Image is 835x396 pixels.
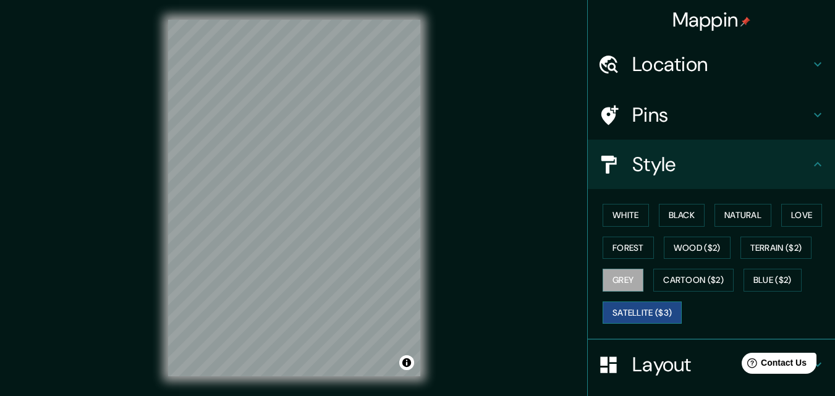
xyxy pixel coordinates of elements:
[603,204,649,227] button: White
[603,301,682,324] button: Satellite ($3)
[603,269,643,292] button: Grey
[632,352,810,377] h4: Layout
[653,269,734,292] button: Cartoon ($2)
[632,152,810,177] h4: Style
[664,237,731,259] button: Wood ($2)
[744,269,802,292] button: Blue ($2)
[740,17,750,27] img: pin-icon.png
[168,20,420,376] canvas: Map
[714,204,771,227] button: Natural
[588,340,835,389] div: Layout
[632,52,810,77] h4: Location
[672,7,751,32] h4: Mappin
[603,237,654,259] button: Forest
[725,348,821,382] iframe: Help widget launcher
[399,355,414,370] button: Toggle attribution
[740,237,812,259] button: Terrain ($2)
[588,90,835,140] div: Pins
[588,40,835,89] div: Location
[588,140,835,189] div: Style
[781,204,822,227] button: Love
[659,204,705,227] button: Black
[632,103,810,127] h4: Pins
